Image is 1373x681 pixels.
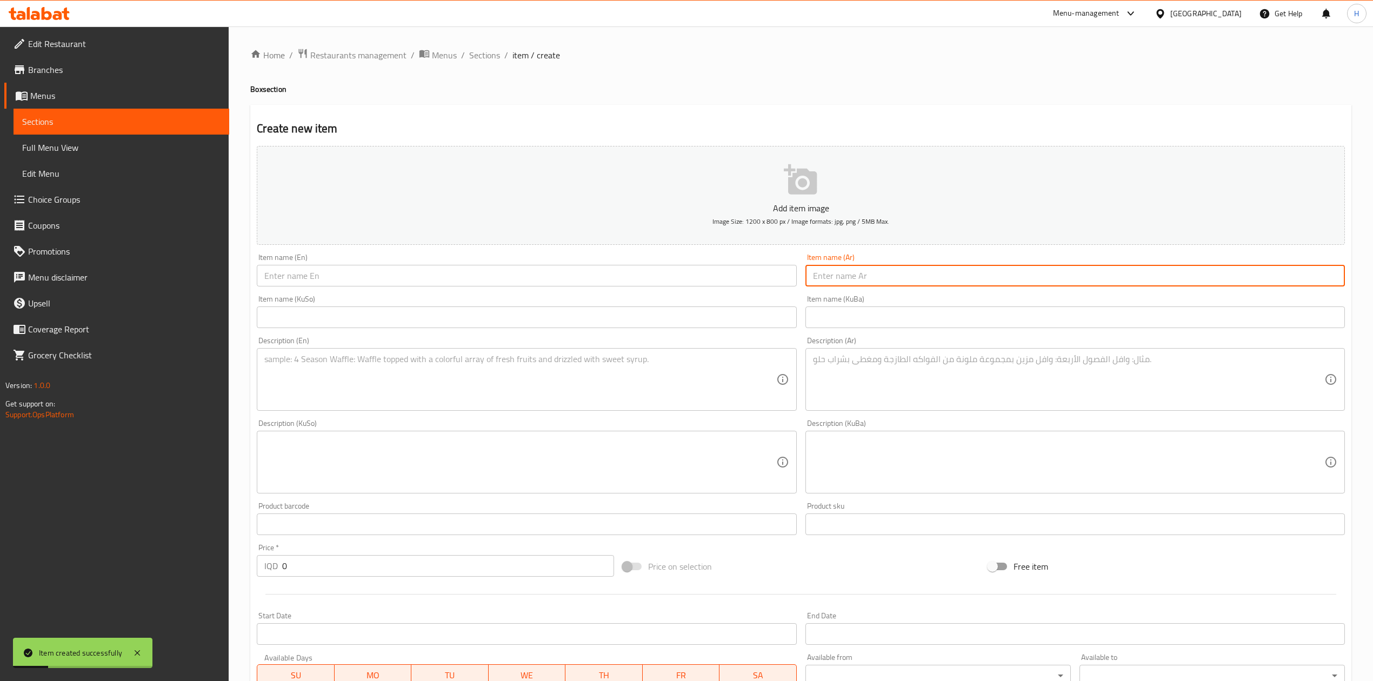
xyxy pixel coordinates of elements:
[297,48,406,62] a: Restaurants management
[504,49,508,62] li: /
[5,397,55,411] span: Get support on:
[512,49,560,62] span: item / create
[419,48,457,62] a: Menus
[264,559,278,572] p: IQD
[461,49,465,62] li: /
[1354,8,1359,19] span: H
[250,48,1351,62] nav: breadcrumb
[28,193,221,206] span: Choice Groups
[28,271,221,284] span: Menu disclaimer
[274,202,1328,215] p: Add item image
[282,555,614,577] input: Please enter price
[257,121,1345,137] h2: Create new item
[4,316,229,342] a: Coverage Report
[4,57,229,83] a: Branches
[289,49,293,62] li: /
[432,49,457,62] span: Menus
[4,31,229,57] a: Edit Restaurant
[257,513,796,535] input: Please enter product barcode
[28,297,221,310] span: Upsell
[4,264,229,290] a: Menu disclaimer
[28,219,221,232] span: Coupons
[257,265,796,286] input: Enter name En
[14,109,229,135] a: Sections
[39,647,122,659] div: Item created successfully
[4,290,229,316] a: Upsell
[411,49,415,62] li: /
[34,378,50,392] span: 1.0.0
[805,265,1345,286] input: Enter name Ar
[22,167,221,180] span: Edit Menu
[4,342,229,368] a: Grocery Checklist
[257,306,796,328] input: Enter name KuSo
[28,63,221,76] span: Branches
[712,215,889,228] span: Image Size: 1200 x 800 px / Image formats: jpg, png / 5MB Max.
[28,37,221,50] span: Edit Restaurant
[4,186,229,212] a: Choice Groups
[4,83,229,109] a: Menus
[1053,7,1119,20] div: Menu-management
[22,115,221,128] span: Sections
[648,560,712,573] span: Price on selection
[4,212,229,238] a: Coupons
[28,245,221,258] span: Promotions
[5,378,32,392] span: Version:
[1014,560,1048,573] span: Free item
[250,49,285,62] a: Home
[250,84,1351,95] h4: Box section
[257,146,1345,245] button: Add item imageImage Size: 1200 x 800 px / Image formats: jpg, png / 5MB Max.
[22,141,221,154] span: Full Menu View
[805,306,1345,328] input: Enter name KuBa
[469,49,500,62] a: Sections
[310,49,406,62] span: Restaurants management
[805,513,1345,535] input: Please enter product sku
[14,135,229,161] a: Full Menu View
[14,161,229,186] a: Edit Menu
[28,323,221,336] span: Coverage Report
[1170,8,1242,19] div: [GEOGRAPHIC_DATA]
[30,89,221,102] span: Menus
[5,408,74,422] a: Support.OpsPlatform
[28,349,221,362] span: Grocery Checklist
[4,238,229,264] a: Promotions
